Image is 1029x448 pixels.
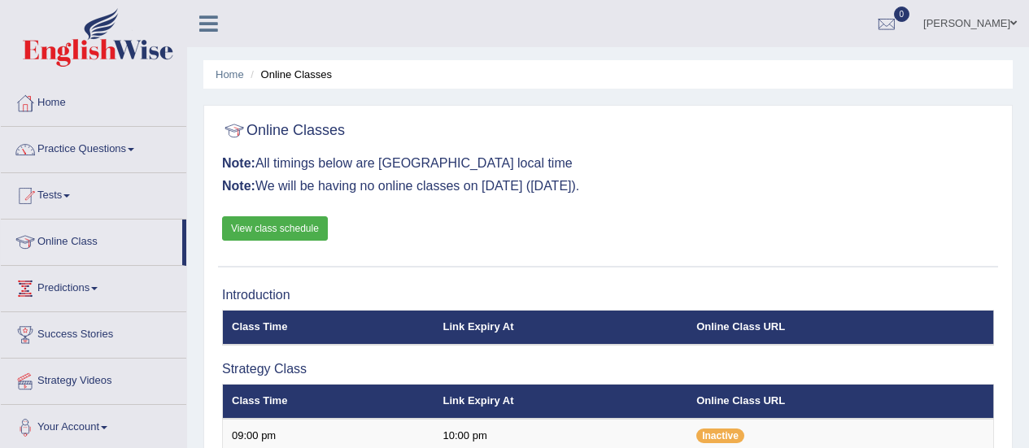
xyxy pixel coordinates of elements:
[1,266,186,307] a: Predictions
[687,311,993,345] th: Online Class URL
[1,359,186,399] a: Strategy Videos
[434,311,688,345] th: Link Expiry At
[222,288,994,302] h3: Introduction
[222,216,328,241] a: View class schedule
[434,385,688,419] th: Link Expiry At
[687,385,993,419] th: Online Class URL
[216,68,244,80] a: Home
[222,179,255,193] b: Note:
[1,127,186,167] a: Practice Questions
[223,385,434,419] th: Class Time
[222,179,994,194] h3: We will be having no online classes on [DATE] ([DATE]).
[222,119,345,143] h2: Online Classes
[1,312,186,353] a: Success Stories
[1,173,186,214] a: Tests
[696,428,744,443] span: Inactive
[222,156,255,170] b: Note:
[894,7,910,22] span: 0
[1,80,186,121] a: Home
[1,220,182,260] a: Online Class
[222,156,994,171] h3: All timings below are [GEOGRAPHIC_DATA] local time
[1,405,186,446] a: Your Account
[246,67,332,82] li: Online Classes
[222,362,994,376] h3: Strategy Class
[223,311,434,345] th: Class Time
